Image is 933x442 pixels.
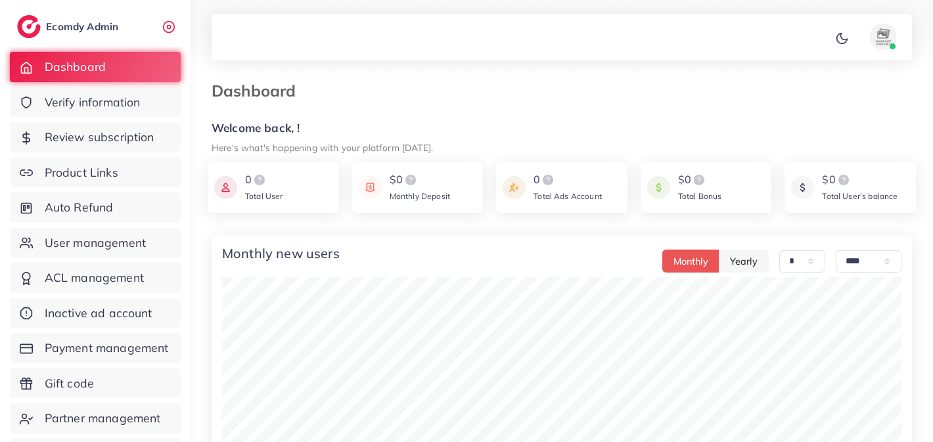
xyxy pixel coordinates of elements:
[822,191,898,201] span: Total User’s balance
[10,87,181,118] a: Verify information
[45,58,106,76] span: Dashboard
[10,52,181,82] a: Dashboard
[10,122,181,152] a: Review subscription
[854,24,901,50] a: avatar
[10,298,181,328] a: Inactive ad account
[10,333,181,363] a: Payment management
[503,172,526,203] img: icon payment
[245,191,283,201] span: Total User
[836,172,852,188] img: logo
[45,199,114,216] span: Auto Refund
[390,191,450,201] span: Monthly Deposit
[10,192,181,223] a: Auto Refund
[45,234,146,252] span: User management
[719,250,769,273] button: Yearly
[691,172,707,188] img: logo
[46,20,122,33] h2: Ecomdy Admin
[390,172,450,188] div: $0
[45,305,152,322] span: Inactive ad account
[214,172,237,203] img: icon payment
[662,250,719,273] button: Monthly
[252,172,267,188] img: logo
[212,142,433,153] small: Here's what's happening with your platform [DATE].
[678,172,722,188] div: $0
[870,24,896,50] img: avatar
[534,191,602,201] span: Total Ads Account
[10,403,181,433] a: Partner management
[17,15,122,38] a: logoEcomdy Admin
[791,172,814,203] img: icon payment
[403,172,419,188] img: logo
[45,375,94,392] span: Gift code
[222,246,340,261] h4: Monthly new users
[359,172,382,203] img: icon payment
[10,368,181,399] a: Gift code
[678,191,722,201] span: Total Bonus
[17,15,41,38] img: logo
[45,129,154,146] span: Review subscription
[245,172,283,188] div: 0
[212,81,306,100] h3: Dashboard
[45,410,161,427] span: Partner management
[212,122,912,135] h5: Welcome back, !
[822,172,898,188] div: $0
[534,172,602,188] div: 0
[10,158,181,188] a: Product Links
[540,172,556,188] img: logo
[45,269,144,286] span: ACL management
[45,340,169,357] span: Payment management
[45,164,118,181] span: Product Links
[647,172,670,203] img: icon payment
[10,228,181,258] a: User management
[10,263,181,293] a: ACL management
[45,94,141,111] span: Verify information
